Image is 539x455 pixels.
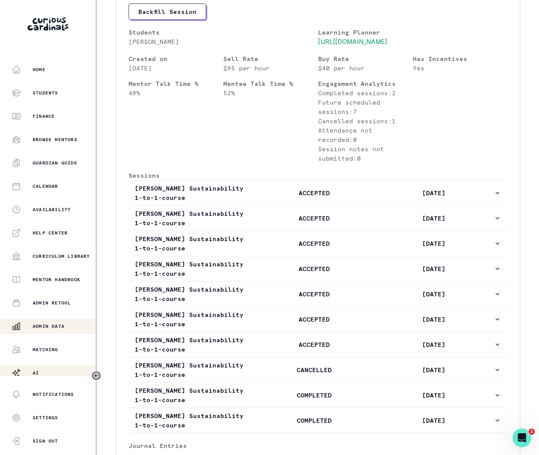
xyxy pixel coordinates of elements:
[129,408,508,433] button: [PERSON_NAME] Sustainability 1-to-1-courseCOMPLETED[DATE]
[318,88,413,98] p: Completed sessions: 2
[129,28,318,37] p: Students
[254,264,374,273] p: ACCEPTED
[33,90,58,96] p: Students
[135,259,254,278] p: [PERSON_NAME] Sustainability 1-to-1-course
[33,391,74,397] p: Notifications
[318,63,413,73] p: $40 per hour
[223,63,318,73] p: $95 per hour
[129,383,508,408] button: [PERSON_NAME] Sustainability 1-to-1-courseCOMPLETED[DATE]
[129,37,318,46] p: [PERSON_NAME]
[33,370,39,376] p: AI
[374,213,494,223] p: [DATE]
[33,276,80,283] p: Mentor Handbook
[135,411,254,430] p: [PERSON_NAME] Sustainability 1-to-1-course
[135,310,254,329] p: [PERSON_NAME] Sustainability 1-to-1-course
[33,113,55,119] p: Finance
[129,307,508,332] button: [PERSON_NAME] Sustainability 1-to-1-courseACCEPTED[DATE]
[33,66,45,73] p: Home
[129,282,508,306] button: [PERSON_NAME] Sustainability 1-to-1-courseACCEPTED[DATE]
[129,206,508,231] button: [PERSON_NAME] Sustainability 1-to-1-courseACCEPTED[DATE]
[33,230,68,236] p: Help Center
[129,63,223,73] p: [DATE]
[33,183,58,189] p: Calendar
[129,180,508,205] button: [PERSON_NAME] Sustainability 1-to-1-courseACCEPTED[DATE]
[529,429,535,435] span: 2
[223,88,318,98] p: 52 %
[374,416,494,425] p: [DATE]
[129,256,508,281] button: [PERSON_NAME] Sustainability 1-to-1-courseACCEPTED[DATE]
[33,160,77,166] p: Guardian Guide
[33,438,58,444] p: Sign Out
[318,79,413,88] p: Engagement Analytics
[223,79,318,88] p: Mentee Talk Time %
[413,54,508,63] p: Has Incentives
[129,79,223,88] p: Mentor Talk Time %
[374,340,494,349] p: [DATE]
[28,17,68,31] img: Curious Cardinals Logo
[254,289,374,299] p: ACCEPTED
[33,206,71,213] p: Availability
[33,415,58,421] p: Settings
[129,3,206,20] button: Backfill Session
[129,441,508,450] p: Journal Entries
[374,289,494,299] p: [DATE]
[318,144,413,163] p: Session notes not submitted: 0
[318,98,413,116] p: Future scheduled sessions: 7
[33,253,90,259] p: Curriculum Library
[33,136,77,143] p: Browse Mentors
[135,285,254,303] p: [PERSON_NAME] Sustainability 1-to-1-course
[513,429,531,447] iframe: Intercom live chat
[254,390,374,400] p: COMPLETED
[129,332,508,357] button: [PERSON_NAME] Sustainability 1-to-1-courseACCEPTED[DATE]
[135,335,254,354] p: [PERSON_NAME] Sustainability 1-to-1-course
[223,54,318,63] p: Sell Rate
[135,209,254,227] p: [PERSON_NAME] Sustainability 1-to-1-course
[129,357,508,382] button: [PERSON_NAME] Sustainability 1-to-1-courseCANCELLED[DATE]
[374,365,494,374] p: [DATE]
[33,323,64,329] p: Admin Data
[413,63,508,73] p: Yes
[129,171,508,180] p: Sessions
[254,365,374,374] p: CANCELLED
[318,28,508,37] p: Learning Planner
[374,315,494,324] p: [DATE]
[129,88,223,98] p: 48 %
[129,54,223,63] p: Created on
[318,38,387,45] a: [URL][DOMAIN_NAME]
[254,239,374,248] p: ACCEPTED
[254,416,374,425] p: COMPLETED
[33,300,71,306] p: Admin Retool
[318,116,413,126] p: Cancelled sessions: 1
[129,231,508,256] button: [PERSON_NAME] Sustainability 1-to-1-courseACCEPTED[DATE]
[374,239,494,248] p: [DATE]
[254,188,374,198] p: ACCEPTED
[374,390,494,400] p: [DATE]
[318,54,413,63] p: Buy Rate
[374,188,494,198] p: [DATE]
[135,184,254,202] p: [PERSON_NAME] Sustainability 1-to-1-course
[254,315,374,324] p: ACCEPTED
[254,213,374,223] p: ACCEPTED
[135,386,254,404] p: [PERSON_NAME] Sustainability 1-to-1-course
[91,371,101,381] button: Toggle sidebar
[135,234,254,253] p: [PERSON_NAME] Sustainability 1-to-1-course
[254,340,374,349] p: ACCEPTED
[374,264,494,273] p: [DATE]
[33,346,58,353] p: Matching
[318,126,413,144] p: Attendance not recorded: 0
[135,360,254,379] p: [PERSON_NAME] Sustainability 1-to-1-course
